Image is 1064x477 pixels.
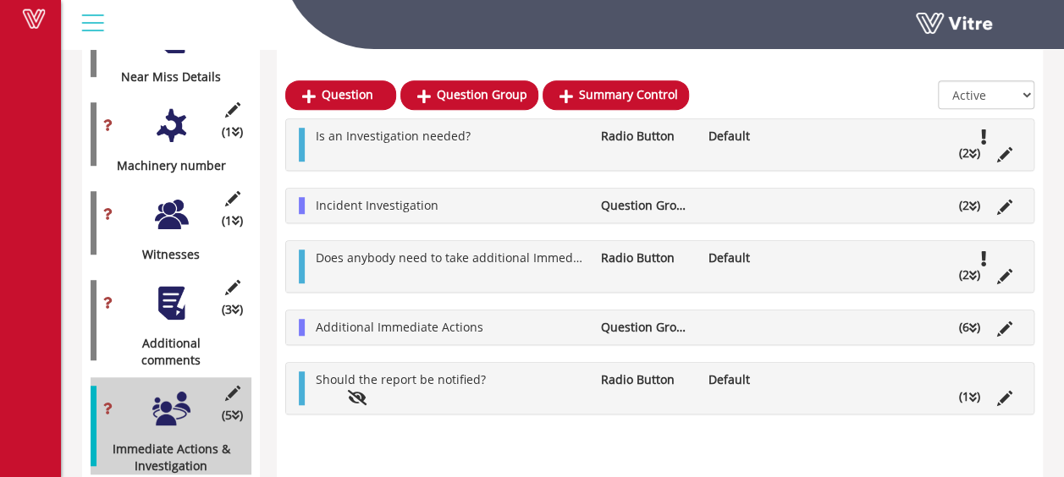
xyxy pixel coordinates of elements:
li: Radio Button [593,371,699,388]
span: Should the report be notified? [316,371,486,387]
li: (2 ) [951,145,989,162]
span: Additional Immediate Actions [316,319,483,335]
span: (5 ) [222,407,243,424]
li: (1 ) [951,388,989,405]
div: Additional comments [91,335,239,369]
li: Default [700,249,807,266]
a: Summary Control [543,80,689,109]
span: (1 ) [222,212,243,229]
div: Machinery number [91,157,239,174]
li: (2 ) [951,266,989,283]
li: Question Group [593,319,699,336]
div: Immediate Actions & Investigation [91,441,239,474]
span: (1 ) [222,123,243,140]
a: Question [285,80,396,109]
li: (6 ) [951,319,989,336]
li: (2 ) [951,197,989,214]
li: Default [700,371,807,388]
div: Witnesses [91,246,239,263]
span: Does anybody need to take additional Immediate Actions? [316,249,644,266]
span: (3 ) [222,301,243,318]
li: Radio Button [593,249,699,266]
li: Question Group [593,197,699,214]
a: Question Group [400,80,538,109]
li: Radio Button [593,128,699,145]
span: Is an Investigation needed? [316,128,471,144]
span: Incident Investigation [316,197,438,213]
div: Near Miss Details [91,69,239,85]
li: Default [700,128,807,145]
